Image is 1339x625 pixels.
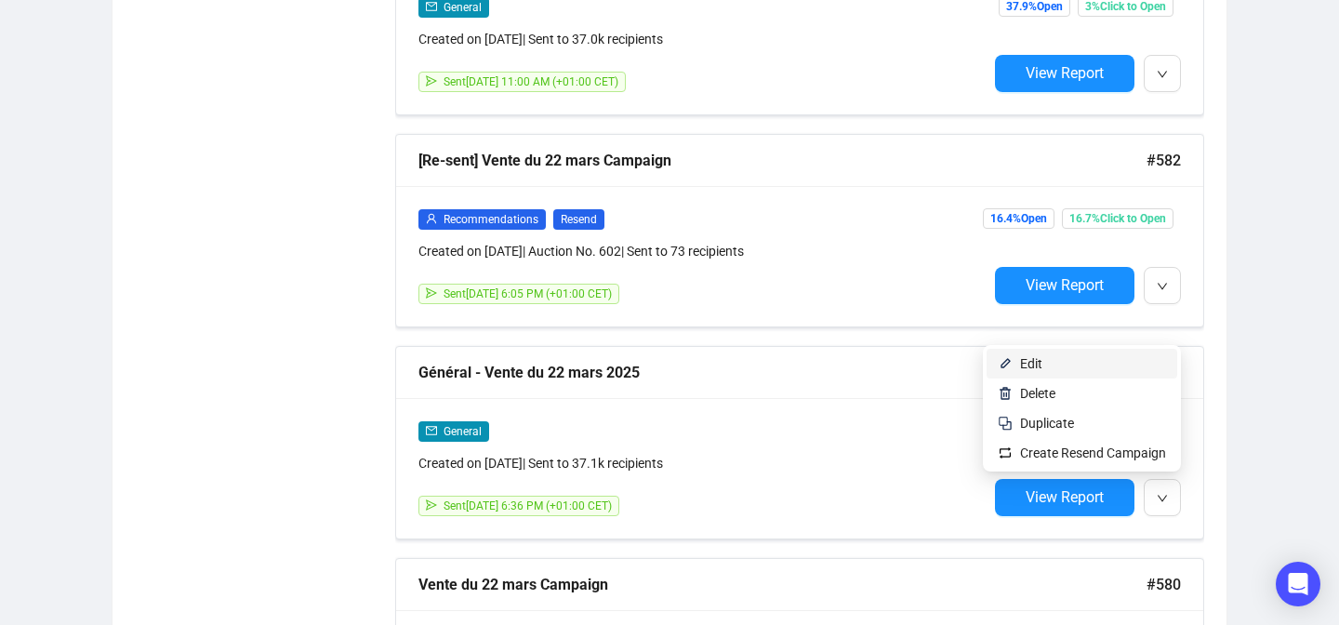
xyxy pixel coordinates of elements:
[998,445,1013,460] img: retweet.svg
[1020,386,1055,401] span: Delete
[1147,149,1181,172] span: #582
[1020,416,1074,431] span: Duplicate
[426,287,437,299] span: send
[1026,276,1104,294] span: View Report
[995,55,1134,92] button: View Report
[998,386,1013,401] img: svg+xml;base64,PHN2ZyB4bWxucz0iaHR0cDovL3d3dy53My5vcmcvMjAwMC9zdmciIHhtbG5zOnhsaW5rPSJodHRwOi8vd3...
[1157,493,1168,504] span: down
[1157,69,1168,80] span: down
[983,208,1054,229] span: 16.4% Open
[395,134,1204,327] a: [Re-sent] Vente du 22 mars Campaign#582userRecommendationsResendCreated on [DATE]| Auction No. 60...
[1062,208,1173,229] span: 16.7% Click to Open
[426,213,437,224] span: user
[444,425,482,438] span: General
[995,267,1134,304] button: View Report
[418,361,1147,384] div: Général - Vente du 22 mars 2025
[1020,445,1166,460] span: Create Resend Campaign
[1147,573,1181,596] span: #580
[426,499,437,511] span: send
[418,573,1147,596] div: Vente du 22 mars Campaign
[444,499,612,512] span: Sent [DATE] 6:36 PM (+01:00 CET)
[998,416,1013,431] img: svg+xml;base64,PHN2ZyB4bWxucz0iaHR0cDovL3d3dy53My5vcmcvMjAwMC9zdmciIHdpZHRoPSIyNCIgaGVpZ2h0PSIyNC...
[426,75,437,86] span: send
[444,1,482,14] span: General
[426,425,437,436] span: mail
[553,209,604,230] span: Resend
[418,29,988,49] div: Created on [DATE] | Sent to 37.0k recipients
[444,75,618,88] span: Sent [DATE] 11:00 AM (+01:00 CET)
[1026,488,1104,506] span: View Report
[418,149,1147,172] div: [Re-sent] Vente du 22 mars Campaign
[995,479,1134,516] button: View Report
[1157,281,1168,292] span: down
[444,213,538,226] span: Recommendations
[1026,64,1104,82] span: View Report
[998,356,1013,371] img: svg+xml;base64,PHN2ZyB4bWxucz0iaHR0cDovL3d3dy53My5vcmcvMjAwMC9zdmciIHhtbG5zOnhsaW5rPSJodHRwOi8vd3...
[1276,562,1320,606] div: Open Intercom Messenger
[1020,356,1042,371] span: Edit
[444,287,612,300] span: Sent [DATE] 6:05 PM (+01:00 CET)
[395,346,1204,539] a: Général - Vente du 22 mars 2025#581mailGeneralCreated on [DATE]| Sent to 37.1k recipientssendSent...
[418,453,988,473] div: Created on [DATE] | Sent to 37.1k recipients
[426,1,437,12] span: mail
[418,241,988,261] div: Created on [DATE] | Auction No. 602 | Sent to 73 recipients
